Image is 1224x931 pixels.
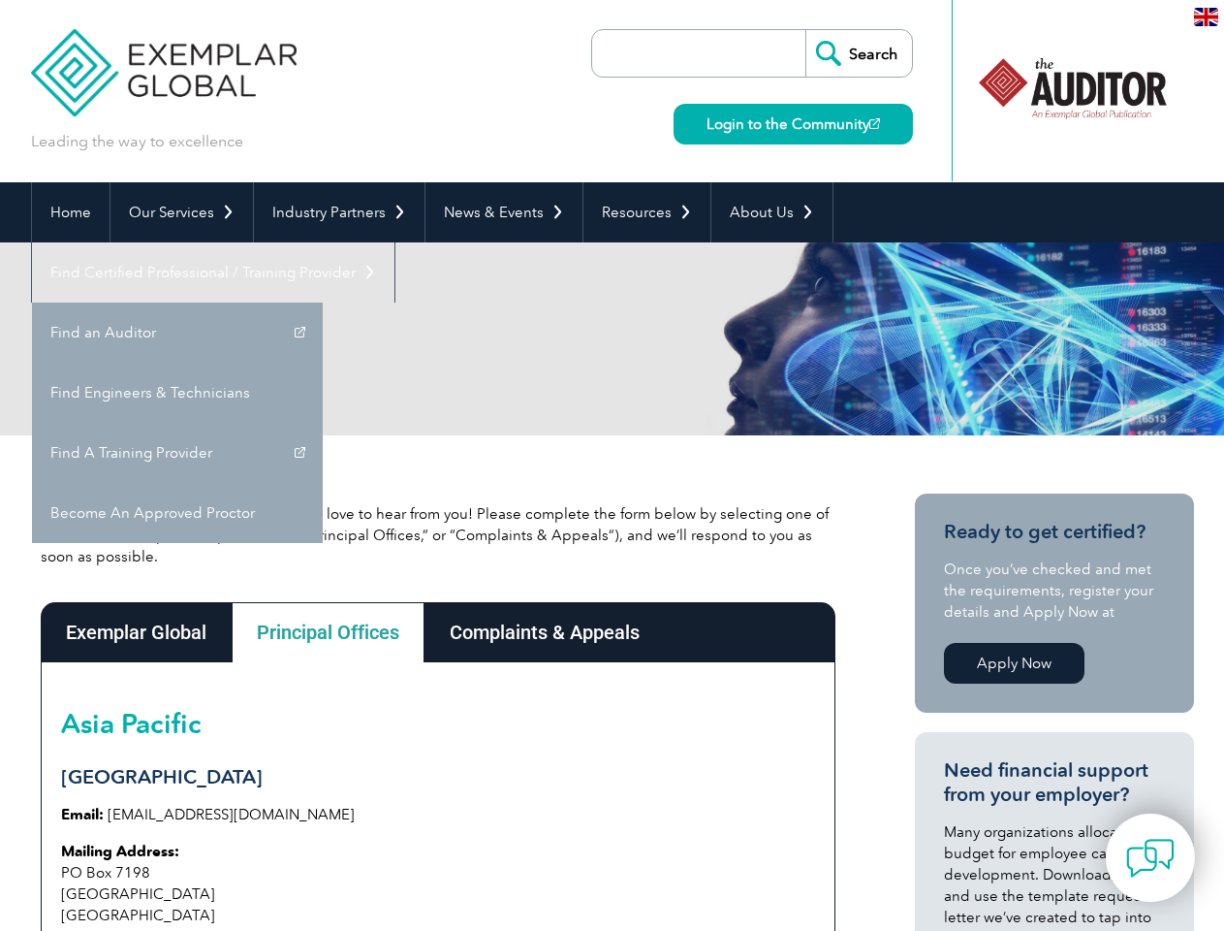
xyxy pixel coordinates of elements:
[32,303,323,363] a: Find an Auditor
[583,182,710,242] a: Resources
[31,131,243,152] p: Leading the way to excellence
[61,765,815,789] h3: [GEOGRAPHIC_DATA]
[61,841,815,926] p: PO Box 7198 [GEOGRAPHIC_DATA] [GEOGRAPHIC_DATA]
[110,182,253,242] a: Our Services
[944,559,1165,623] p: Once you’ve checked and met the requirements, register your details and Apply Now at
[1194,8,1218,26] img: en
[61,843,179,860] strong: Mailing Address:
[944,520,1165,544] h3: Ready to get certified?
[944,758,1165,807] h3: Need financial support from your employer?
[32,423,323,483] a: Find A Training Provider
[32,242,394,303] a: Find Certified Professional / Training Provider
[32,483,323,543] a: Become An Approved Proctor
[108,806,355,823] a: [EMAIL_ADDRESS][DOMAIN_NAME]
[424,602,665,662] div: Complaints & Appeals
[805,30,912,77] input: Search
[869,118,880,129] img: open_square.png
[41,602,232,662] div: Exemplar Global
[674,104,913,144] a: Login to the Community
[232,602,424,662] div: Principal Offices
[31,320,775,358] h1: Contact Us
[61,708,815,739] h2: Asia Pacific
[1126,834,1175,883] img: contact-chat.png
[944,643,1084,684] a: Apply Now
[41,503,835,567] p: Have a question or feedback for us? We’d love to hear from you! Please complete the form below by...
[254,182,424,242] a: Industry Partners
[32,363,323,423] a: Find Engineers & Technicians
[711,182,832,242] a: About Us
[425,182,582,242] a: News & Events
[61,806,104,823] strong: Email:
[32,182,110,242] a: Home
